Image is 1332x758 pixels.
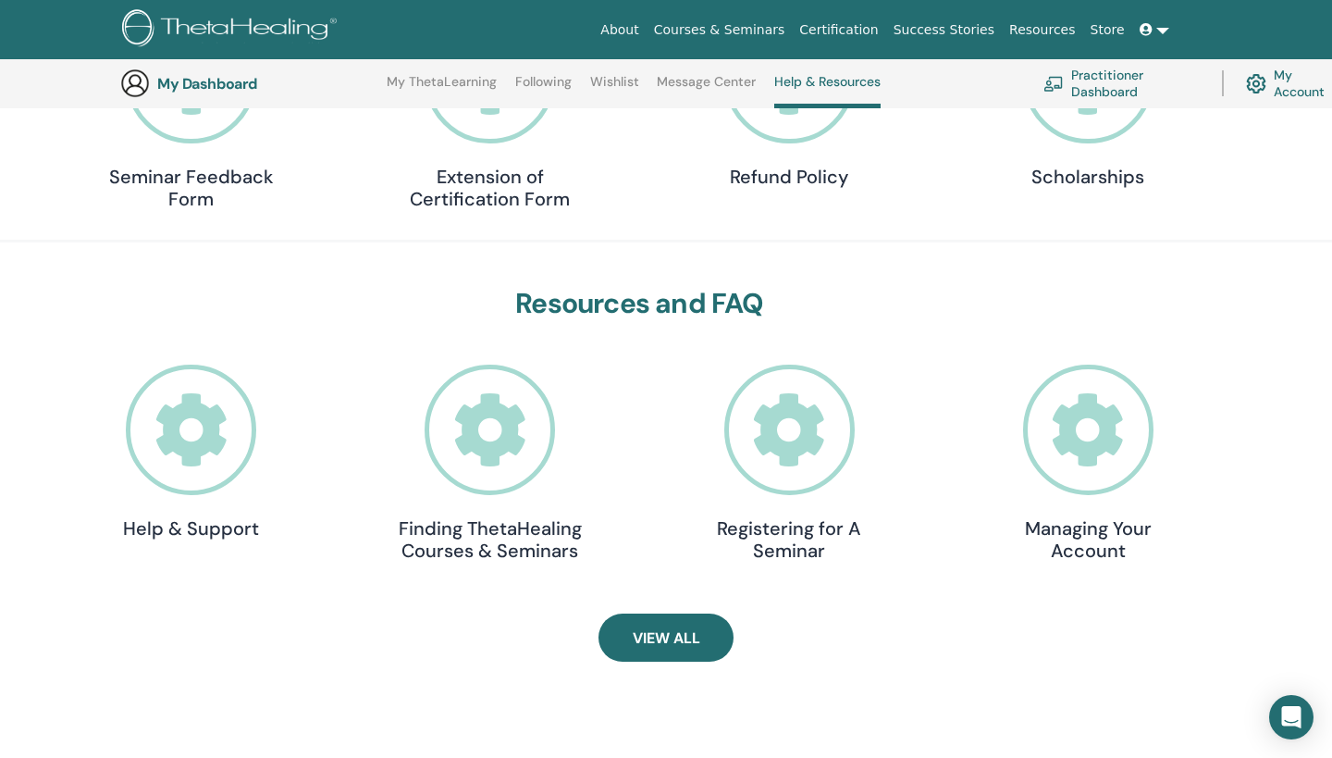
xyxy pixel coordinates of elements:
a: Wishlist [590,74,639,104]
h4: Extension of Certification Form [398,166,583,210]
h4: Registering for A Seminar [697,517,882,562]
a: Message Center [657,74,756,104]
h4: Help & Support [99,517,284,540]
img: cog.svg [1246,69,1266,98]
a: Help & Support [99,365,284,540]
a: Success Stories [886,13,1002,47]
a: About [593,13,646,47]
h4: Refund Policy [697,166,882,188]
h4: Finding ThetaHealing Courses & Seminars [398,517,583,562]
img: logo.png [122,9,343,51]
a: Registering for A Seminar [697,365,882,562]
span: View All [633,628,700,648]
img: chalkboard-teacher.svg [1043,76,1064,91]
a: Courses & Seminars [647,13,793,47]
a: Managing Your Account [995,365,1180,562]
a: View All [598,614,734,662]
a: Help & Resources [774,74,881,108]
a: Practitioner Dashboard [1043,63,1200,104]
img: generic-user-icon.jpg [120,68,150,98]
h4: Seminar Feedback Form [99,166,284,210]
a: Certification [792,13,885,47]
a: Store [1083,13,1132,47]
a: My ThetaLearning [387,74,497,104]
a: Extension of Certification Form [398,14,583,211]
h3: My Dashboard [157,75,342,93]
h3: Resources and FAQ [99,287,1181,320]
h4: Managing Your Account [995,517,1180,562]
a: Refund Policy [697,14,882,189]
a: Following [515,74,572,104]
a: Finding ThetaHealing Courses & Seminars [398,365,583,562]
a: Resources [1002,13,1083,47]
div: Open Intercom Messenger [1269,695,1313,739]
a: Seminar Feedback Form [99,14,284,211]
h4: Scholarships [995,166,1180,188]
a: Scholarships [995,14,1180,189]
